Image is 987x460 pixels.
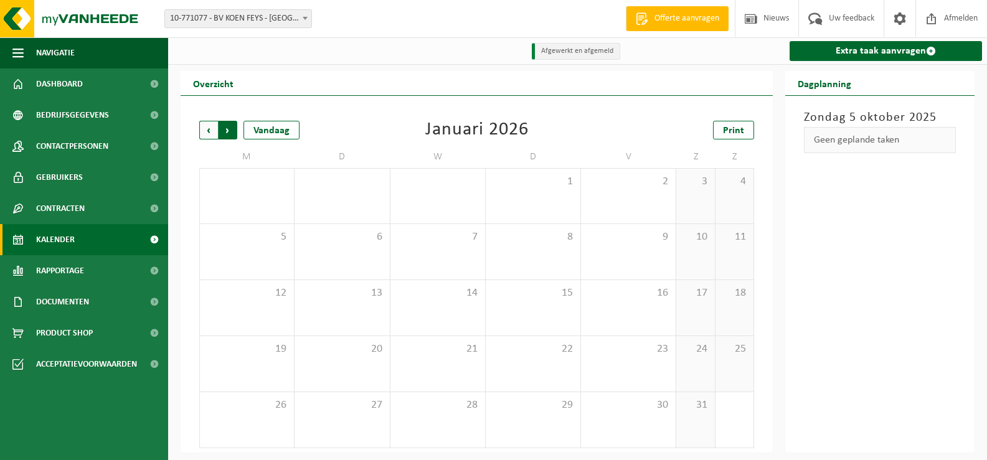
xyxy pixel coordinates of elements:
span: Contactpersonen [36,131,108,162]
span: 25 [722,342,747,356]
span: 24 [682,342,708,356]
h2: Overzicht [181,71,246,95]
span: 3 [682,175,708,189]
span: Documenten [36,286,89,317]
span: 22 [492,342,574,356]
span: 27 [301,398,383,412]
span: Contracten [36,193,85,224]
span: 4 [722,175,747,189]
span: 16 [587,286,669,300]
span: 6 [301,230,383,244]
span: 10-771077 - BV KOEN FEYS - AALST [164,9,312,28]
td: V [581,146,676,168]
td: D [486,146,581,168]
div: Vandaag [243,121,300,139]
span: 29 [492,398,574,412]
span: 7 [397,230,479,244]
span: Bedrijfsgegevens [36,100,109,131]
span: 21 [397,342,479,356]
span: 5 [206,230,288,244]
div: Januari 2026 [425,121,529,139]
a: Offerte aanvragen [626,6,729,31]
span: 26 [206,398,288,412]
span: 10-771077 - BV KOEN FEYS - AALST [165,10,311,27]
td: M [199,146,295,168]
h2: Dagplanning [785,71,864,95]
span: Rapportage [36,255,84,286]
span: Volgende [219,121,237,139]
span: 17 [682,286,708,300]
td: Z [676,146,715,168]
td: D [295,146,390,168]
span: Kalender [36,224,75,255]
h3: Zondag 5 oktober 2025 [804,108,956,127]
span: Print [723,126,744,136]
span: 30 [587,398,669,412]
span: 31 [682,398,708,412]
span: Dashboard [36,68,83,100]
span: Product Shop [36,317,93,349]
span: 15 [492,286,574,300]
li: Afgewerkt en afgemeld [532,43,620,60]
td: W [390,146,486,168]
span: 18 [722,286,747,300]
span: 19 [206,342,288,356]
a: Print [713,121,754,139]
span: Acceptatievoorwaarden [36,349,137,380]
a: Extra taak aanvragen [790,41,982,61]
span: 13 [301,286,383,300]
span: Gebruikers [36,162,83,193]
span: Navigatie [36,37,75,68]
span: Vorige [199,121,218,139]
span: 2 [587,175,669,189]
span: 11 [722,230,747,244]
span: 12 [206,286,288,300]
span: 28 [397,398,479,412]
td: Z [715,146,754,168]
span: Offerte aanvragen [651,12,722,25]
span: 23 [587,342,669,356]
span: 8 [492,230,574,244]
div: Geen geplande taken [804,127,956,153]
span: 9 [587,230,669,244]
span: 10 [682,230,708,244]
span: 20 [301,342,383,356]
span: 14 [397,286,479,300]
span: 1 [492,175,574,189]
